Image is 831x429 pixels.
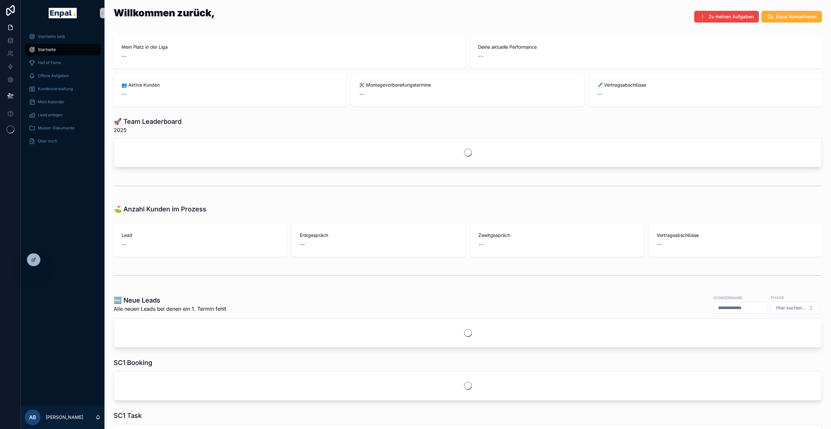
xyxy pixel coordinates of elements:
span: Offene Aufgaben [38,73,69,78]
h1: SC1 Task [114,411,142,420]
a: Mein Kalender [25,96,101,108]
a: Über mich [25,135,101,147]
span: Vertragsabschlüsse [657,232,814,239]
h1: SC1 Booking [114,358,152,367]
span: Hall of Fame [38,60,61,65]
span: -- [359,90,364,99]
h1: 🆕 Neue Leads [114,296,226,305]
div: scrollable content [21,26,104,156]
a: Startseite (old) [25,31,101,42]
h1: ⛳ Anzahl Kunden im Prozess [114,205,206,214]
label: Phase [771,294,784,300]
h1: 🚀 Team Leaderboard [114,117,182,126]
a: Offene Aufgaben [25,70,101,82]
button: Enpal Kontaktieren [761,11,822,23]
span: 🖊️ Vertragsabschlüsse [597,82,814,88]
span: Zu meinen Aufgaben [709,13,754,20]
span: Alle neuen Leads bei denen ein 1. Termin fehlt [114,305,226,313]
span: Lead anlegen [38,112,63,118]
span: -- [121,90,127,99]
span: Mein Kalender [38,99,65,105]
span: -- [657,240,662,249]
span: -- [478,52,483,61]
span: -- [121,52,127,61]
button: Zu meinen Aufgaben [694,11,759,23]
img: App logo [49,8,76,18]
span: ⚒️ Montagevorbereitungstermine [359,82,576,88]
span: -- [478,240,484,249]
a: Kundenverwaltung [25,83,101,95]
span: Startseite [38,47,56,52]
span: 2025 [114,126,182,134]
span: Erstgespräch [300,232,457,239]
a: Lead anlegen [25,109,101,121]
span: Startseite (old) [38,34,65,39]
p: [PERSON_NAME] [46,414,83,421]
a: Hall of Fame [25,57,101,69]
span: Deine aktuelle Performance [478,44,814,50]
span: Mein Platz in der Liga [121,44,457,50]
span: Muster-Dokumente [38,125,74,131]
h1: Willkommen zurück, [114,8,215,18]
span: -- [121,240,127,249]
span: Über mich [38,139,57,144]
span: AB [29,413,36,421]
span: -- [597,90,602,99]
span: Kundenverwaltung [38,86,73,91]
button: Select Button [771,302,819,314]
span: Enpal Kontaktieren [776,13,817,20]
label: Kundenname [714,295,742,301]
a: Startseite [25,44,101,56]
span: -- [300,240,305,249]
span: Hier suchen... [776,305,806,311]
a: Muster-Dokumente [25,122,101,134]
span: Zweitgespräch [478,232,636,239]
span: Lead [121,232,279,239]
span: 👥 Aktive Kunden [121,82,338,88]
